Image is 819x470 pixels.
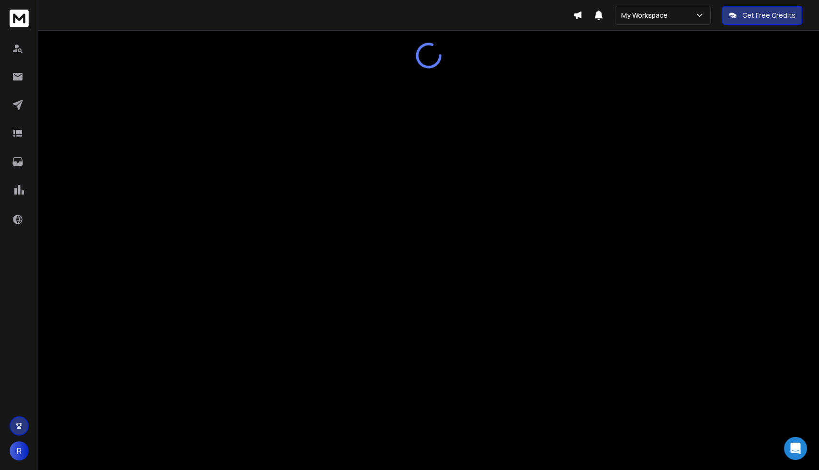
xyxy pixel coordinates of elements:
p: My Workspace [621,11,671,20]
button: R [10,441,29,460]
p: Get Free Credits [742,11,796,20]
button: Get Free Credits [722,6,802,25]
div: Open Intercom Messenger [784,437,807,460]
